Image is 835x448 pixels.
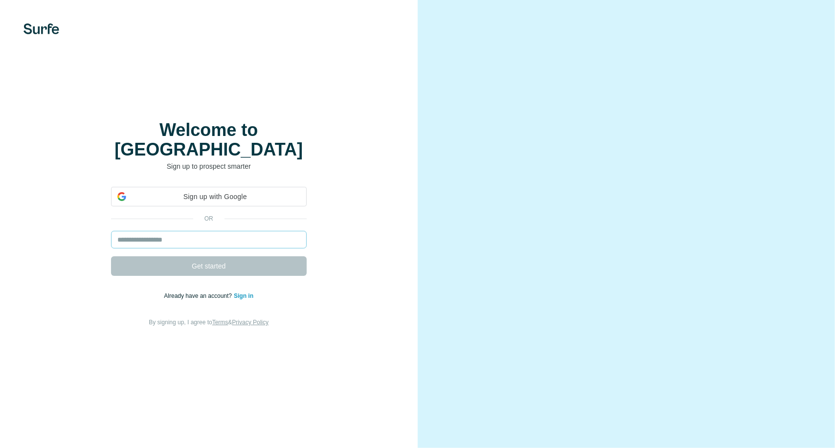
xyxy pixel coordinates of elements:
[212,319,228,326] a: Terms
[232,319,269,326] a: Privacy Policy
[111,187,307,206] div: Sign up with Google
[193,214,225,223] p: or
[111,161,307,171] p: Sign up to prospect smarter
[23,23,59,34] img: Surfe's logo
[234,292,253,299] a: Sign in
[111,120,307,159] h1: Welcome to [GEOGRAPHIC_DATA]
[164,292,234,299] span: Already have an account?
[149,319,269,326] span: By signing up, I agree to &
[130,192,300,202] span: Sign up with Google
